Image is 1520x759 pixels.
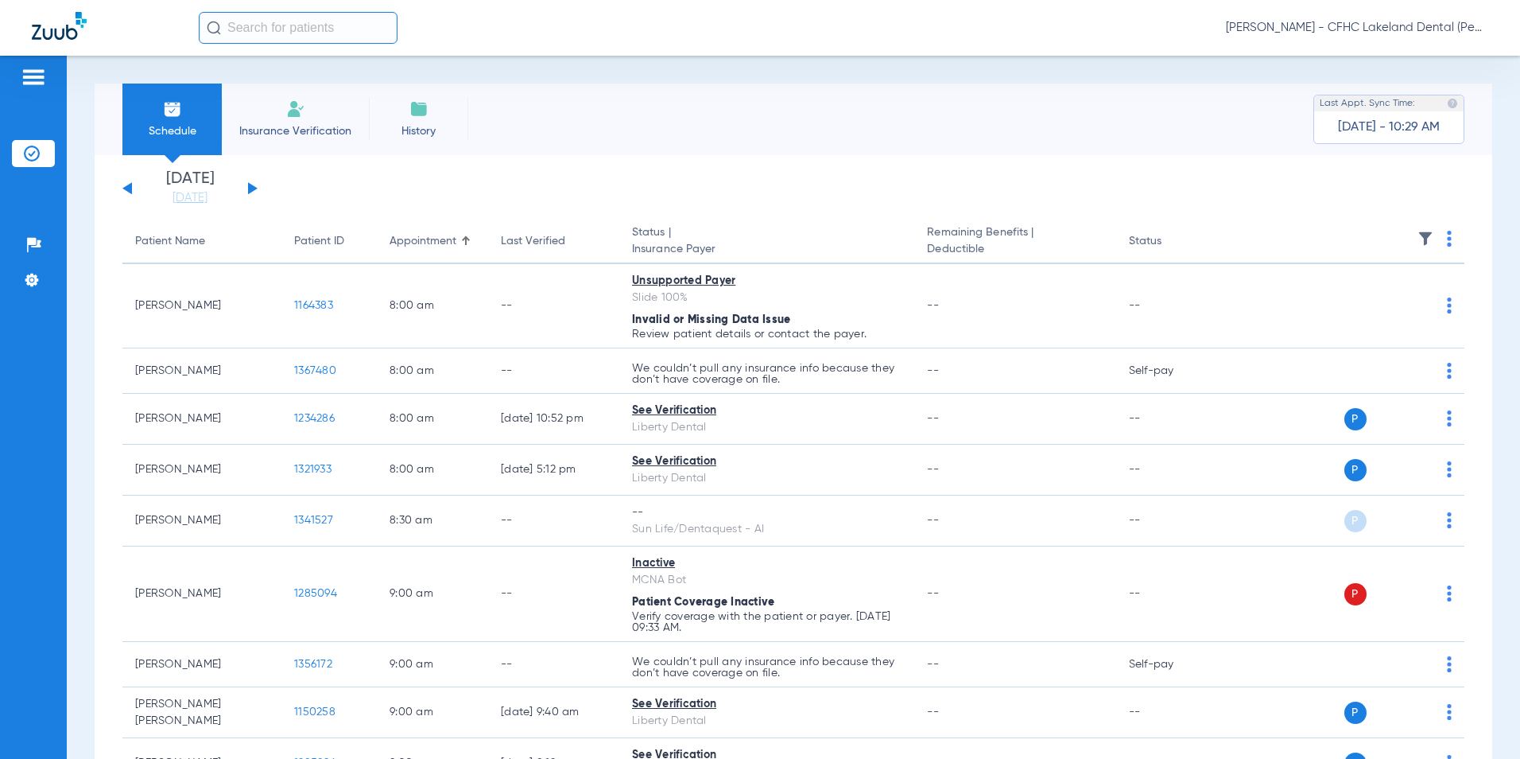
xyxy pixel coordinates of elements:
iframe: Chat Widget [1441,683,1520,759]
span: 1367480 [294,365,336,376]
div: See Verification [632,403,902,419]
div: See Verification [632,696,902,713]
td: 8:30 AM [377,496,488,547]
span: -- [927,588,939,599]
td: -- [488,547,619,642]
img: group-dot-blue.svg [1447,411,1452,426]
li: [DATE] [142,171,238,206]
td: -- [1116,445,1223,496]
td: -- [1116,264,1223,348]
div: Patient ID [294,233,364,250]
a: [DATE] [142,190,238,206]
td: [PERSON_NAME] [122,348,281,394]
span: 1285094 [294,588,337,599]
img: group-dot-blue.svg [1447,363,1452,379]
span: -- [927,515,939,526]
td: [PERSON_NAME] [122,264,281,348]
div: Patient Name [135,233,269,250]
span: Schedule [134,123,210,139]
img: group-dot-blue.svg [1447,512,1452,528]
div: Appointment [390,233,475,250]
span: -- [927,706,939,718]
td: [PERSON_NAME] [122,496,281,547]
p: Verify coverage with the patient or payer. [DATE] 09:33 AM. [632,611,902,633]
td: 8:00 AM [377,445,488,496]
span: [DATE] - 10:29 AM [1338,119,1440,135]
span: 1341527 [294,515,333,526]
img: Search Icon [207,21,221,35]
span: -- [927,464,939,475]
div: Slide 100% [632,290,902,306]
span: Invalid or Missing Data Issue [632,314,790,325]
span: 1321933 [294,464,332,475]
td: [DATE] 10:52 PM [488,394,619,445]
td: -- [1116,687,1223,738]
img: hamburger-icon [21,68,46,87]
td: -- [488,642,619,687]
div: Appointment [390,233,456,250]
th: Remaining Benefits | [914,220,1115,264]
span: P [1344,583,1367,605]
td: -- [488,348,619,394]
div: Liberty Dental [632,470,902,487]
span: -- [927,659,939,670]
img: group-dot-blue.svg [1447,656,1452,672]
span: History [381,123,456,139]
span: Last Appt. Sync Time: [1320,95,1415,111]
img: filter.svg [1417,231,1433,247]
p: Review patient details or contact the payer. [632,329,902,340]
span: -- [927,413,939,424]
td: [PERSON_NAME] [122,547,281,642]
td: -- [488,496,619,547]
div: Inactive [632,555,902,572]
td: [DATE] 9:40 AM [488,687,619,738]
td: 9:00 AM [377,642,488,687]
th: Status [1116,220,1223,264]
span: -- [927,300,939,311]
p: We couldn’t pull any insurance info because they don’t have coverage on file. [632,656,902,679]
td: 8:00 AM [377,264,488,348]
td: 8:00 AM [377,394,488,445]
span: 1356172 [294,659,332,670]
div: Sun Life/Dentaquest - AI [632,521,902,538]
td: Self-pay [1116,348,1223,394]
div: -- [632,504,902,521]
span: Patient Coverage Inactive [632,597,774,608]
span: P [1344,702,1367,724]
div: Patient Name [135,233,205,250]
span: P [1344,459,1367,481]
img: group-dot-blue.svg [1447,298,1452,313]
span: Deductible [927,241,1103,258]
td: [PERSON_NAME] [122,394,281,445]
div: Patient ID [294,233,344,250]
span: [PERSON_NAME] - CFHC Lakeland Dental (Peds) [1226,20,1488,36]
p: We couldn’t pull any insurance info because they don’t have coverage on file. [632,363,902,385]
span: Insurance Verification [234,123,357,139]
td: -- [1116,547,1223,642]
td: [DATE] 5:12 PM [488,445,619,496]
img: last sync help info [1447,98,1458,109]
img: Zuub Logo [32,12,87,40]
td: Self-pay [1116,642,1223,687]
div: Liberty Dental [632,713,902,730]
td: [PERSON_NAME] [PERSON_NAME] [122,687,281,738]
td: 8:00 AM [377,348,488,394]
span: P [1344,408,1367,430]
div: See Verification [632,453,902,470]
span: 1234286 [294,413,335,424]
span: Insurance Payer [632,241,902,258]
img: group-dot-blue.svg [1447,231,1452,247]
div: Last Verified [501,233,607,250]
td: -- [1116,394,1223,445]
td: [PERSON_NAME] [122,642,281,687]
img: group-dot-blue.svg [1447,461,1452,477]
div: Liberty Dental [632,419,902,436]
span: -- [927,365,939,376]
td: -- [1116,496,1223,547]
img: Manual Insurance Verification [286,99,305,119]
div: Unsupported Payer [632,273,902,290]
img: group-dot-blue.svg [1447,586,1452,601]
span: 1150258 [294,706,335,718]
div: MCNA Bot [632,572,902,589]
